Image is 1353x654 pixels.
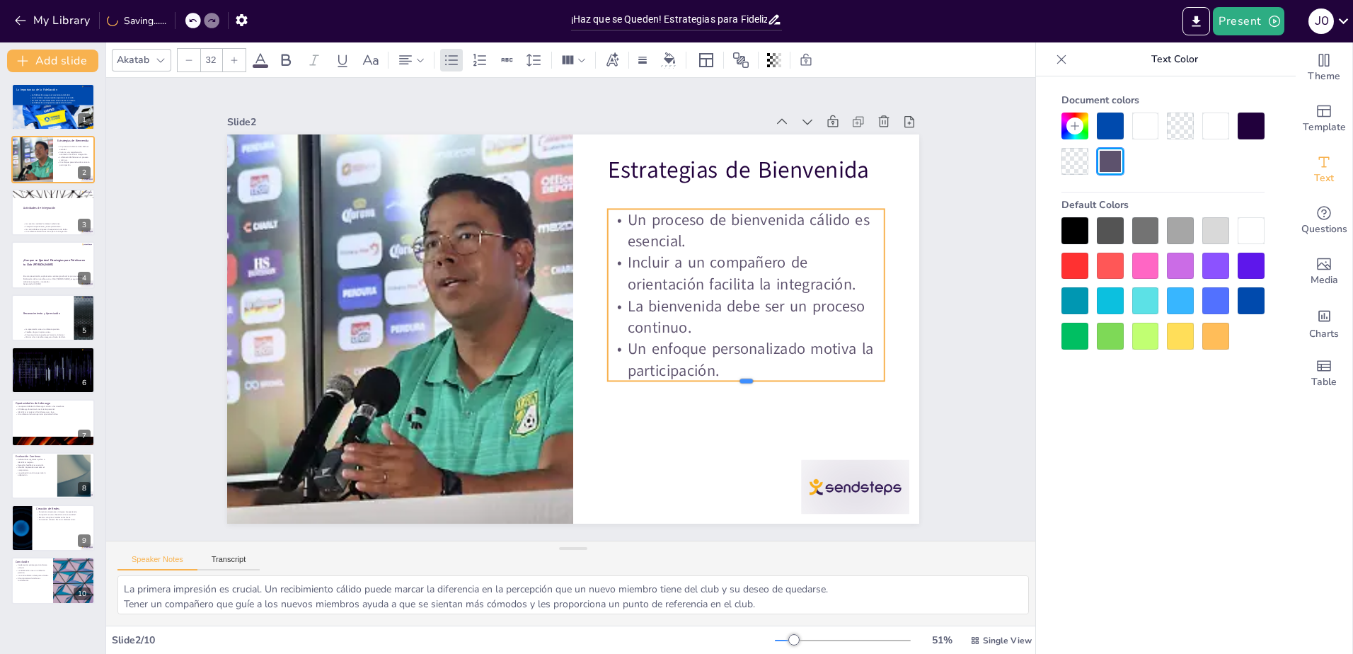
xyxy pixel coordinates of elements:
[114,50,152,69] div: Akatab
[11,347,95,394] div: 6
[11,294,95,341] div: 5
[635,49,650,71] div: Border settings
[23,259,86,267] strong: ¡Haz que se Queden! Estrategias para Fidelizar en tu Club [PERSON_NAME]
[11,9,96,32] button: My Library
[57,139,91,143] p: Estrategias de Bienvenida
[36,507,91,511] p: Creación de Redes
[23,335,86,338] p: Valorar a los miembros asegura el éxito del club.
[11,505,95,551] div: 9
[32,96,74,99] span: Los miembros comprometidos aportan más al club.
[78,272,91,285] div: 4
[608,252,885,295] p: Incluir a un compañero de orientación facilita la integración.
[732,52,749,69] span: Position
[57,150,91,155] p: Incluir a un compañero de orientación facilita la integración.
[925,633,959,647] div: 51 %
[1296,195,1352,246] div: Get real-time input from your audience
[16,351,88,355] p: Comunicación Abierta
[78,377,91,389] div: 6
[608,338,885,381] p: Un enfoque personalizado motiva la participación.
[11,557,95,604] div: 10
[197,555,260,570] button: Transcript
[36,516,91,519] p: Eventos conjuntos fortalecen los lazos.
[23,283,86,286] p: Generated with [URL]
[1061,193,1265,217] div: Default Colors
[608,295,885,338] p: La bienvenida debe ser un proceso continuo.
[23,275,86,283] p: En esta presentación, exploraremos estrategias efectivas para aumentar la fidelización de los mie...
[74,587,91,600] div: 10
[16,471,53,476] p: La evaluación continua permite la adaptación.
[78,430,91,442] div: 7
[11,452,95,499] div: 8
[16,368,47,373] p: La escucha activa es clave en la comunicación.
[1311,374,1337,390] span: Table
[608,209,885,252] p: Un proceso de bienvenida cálido es esencial.
[1308,69,1340,84] span: Theme
[1073,42,1276,76] p: Text Color
[23,331,86,333] p: Celebrar logros inspira a otros.
[16,408,91,411] p: El liderazgo fomenta el crecimiento personal.
[78,219,91,231] div: 3
[1308,7,1334,35] button: J O
[983,635,1032,646] span: Single View
[36,511,91,514] p: Fomentar conexiones enriquece la experiencia.
[1308,8,1334,34] div: J O
[16,358,47,363] p: La comunicación abierta fomenta el compromiso.
[571,9,768,30] input: Insert title
[112,633,775,647] div: Slide 2 / 10
[117,555,197,570] button: Speaker Notes
[16,88,57,92] span: La Importancia de la Fidelización
[11,84,95,130] div: 1
[16,374,47,379] p: Los miembros se involucran más cuando son escuchados.
[16,406,91,408] p: Las oportunidades de liderazgo motivan a los miembros.
[16,458,53,463] p: Evaluaciones regulares ayudan a identificar mejoras.
[558,49,589,71] div: Column Count
[23,222,86,225] p: Los eventos sociales fortalecen relaciones.
[23,311,87,316] p: Reconocimiento y Apreciación
[601,49,623,71] div: Text effects
[7,50,98,72] button: Add slide
[1296,297,1352,348] div: Add charts and graphs
[16,466,53,471] p: Abordar inquietudes aumenta el compromiso.
[11,241,95,288] div: 4
[78,324,91,337] div: 5
[16,560,49,564] p: Conclusión
[78,534,91,547] div: 9
[57,161,91,166] p: Un enfoque personalizado motiva la participación.
[16,454,53,459] p: Evaluación Continua
[16,402,91,406] p: Oportunidades de Liderazgo
[1296,348,1352,399] div: Add a table
[695,49,718,71] div: Layout
[23,206,87,210] p: Actividades de Integración
[16,464,53,466] p: Recopilar feedback es esencial.
[11,399,95,446] div: 7
[16,411,91,413] p: Identificar el potencial de liderazgo es clave.
[107,14,166,28] div: Saving......
[23,228,86,231] p: Las actividades enriquecen la experiencia de todos.
[1309,326,1339,342] span: Charts
[23,230,86,233] p: Un ambiente divertido es clave para la integración.
[57,156,91,161] p: La bienvenida debe ser un proceso continuo.
[36,519,91,522] p: Conexiones valiosas llevan a colaboraciones.
[1061,88,1265,113] div: Document colors
[16,563,49,568] p: Implementar estrategias transforma el club.
[23,333,86,336] p: El reconocimiento puede ser formal o informal.
[23,328,86,331] p: La apreciación crea un ambiente positivo.
[1296,246,1352,297] div: Add images, graphics, shapes or video
[23,225,86,228] p: Compartir experiencias genera pertenencia.
[32,102,72,105] span: La fidelización enriquece la experiencia de todos.
[227,115,766,129] div: Slide 2
[16,568,49,573] p: La fidelización crea un ambiente positivo.
[1311,272,1338,288] span: Media
[78,166,91,179] div: 2
[608,154,885,186] p: Estrategias de Bienvenida
[32,99,76,102] span: Un club con alta fidelización atrae nuevos miembros.
[11,136,95,183] div: 2
[16,576,49,581] p: El compromiso de todos es fundamental.
[1303,120,1346,135] span: Template
[11,189,95,236] div: 3
[659,52,680,67] div: Background color
[1296,42,1352,93] div: Change the overall theme
[1301,222,1347,237] span: Questions
[32,94,70,97] span: La fidelización asegura el crecimiento del club.
[78,113,91,126] div: 1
